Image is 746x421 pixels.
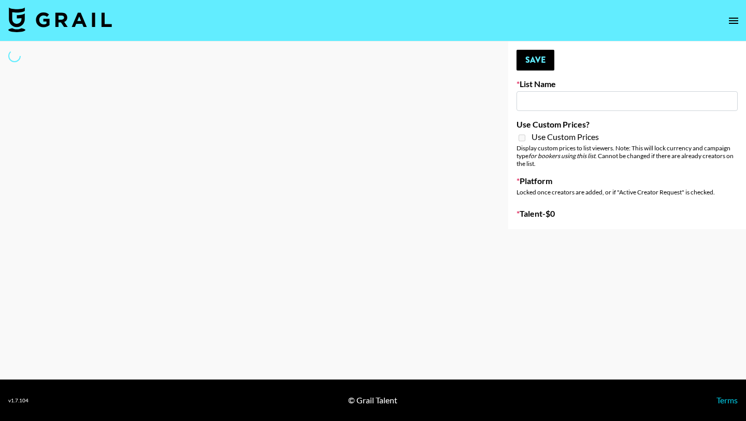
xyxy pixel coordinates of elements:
label: List Name [517,79,738,89]
img: Grail Talent [8,7,112,32]
div: Locked once creators are added, or if "Active Creator Request" is checked. [517,188,738,196]
label: Platform [517,176,738,186]
label: Use Custom Prices? [517,119,738,130]
span: Use Custom Prices [532,132,599,142]
em: for bookers using this list [528,152,595,160]
div: Display custom prices to list viewers. Note: This will lock currency and campaign type . Cannot b... [517,144,738,167]
a: Terms [716,395,738,405]
button: open drawer [723,10,744,31]
label: Talent - $ 0 [517,208,738,219]
div: © Grail Talent [348,395,397,405]
button: Save [517,50,554,71]
div: v 1.7.104 [8,397,28,404]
